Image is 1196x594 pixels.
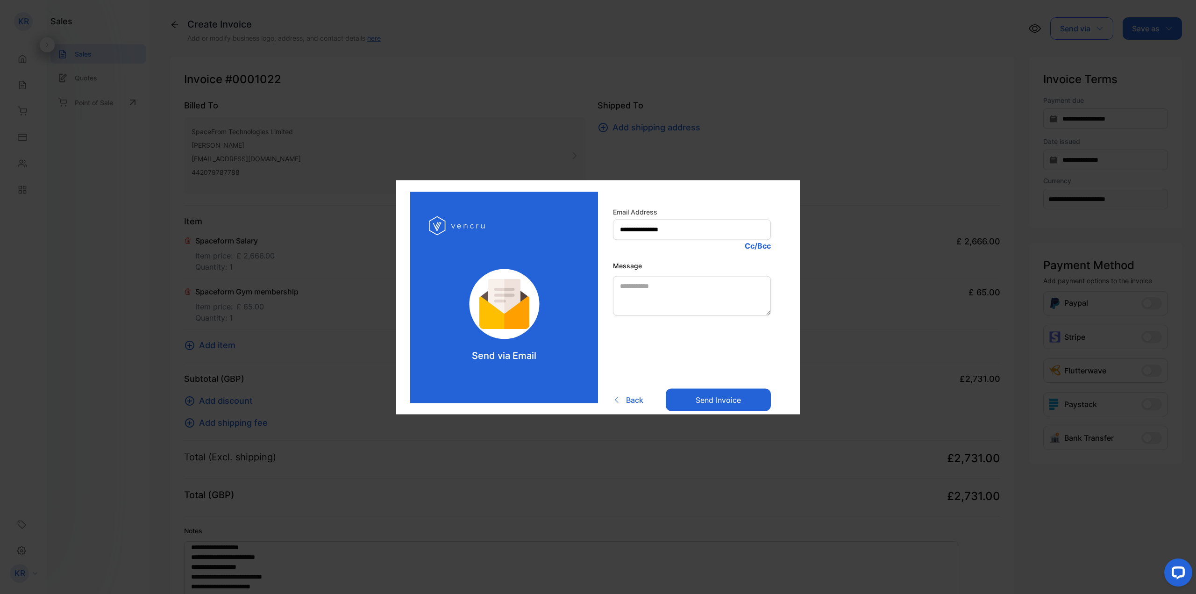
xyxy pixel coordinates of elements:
p: Send via Email [472,348,536,362]
button: Send invoice [666,388,771,411]
iframe: LiveChat chat widget [1157,555,1196,594]
p: Cc/Bcc [613,240,771,251]
img: log [456,269,552,339]
label: Message [613,260,771,270]
label: Email Address [613,207,771,216]
span: Back [626,394,643,405]
img: log [429,210,487,241]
